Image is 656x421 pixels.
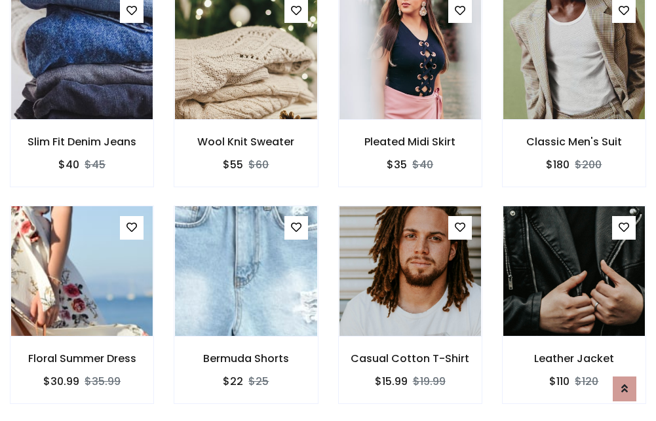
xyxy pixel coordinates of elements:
h6: $30.99 [43,375,79,388]
h6: Floral Summer Dress [10,352,153,365]
del: $25 [248,374,269,389]
del: $19.99 [413,374,446,389]
h6: Bermuda Shorts [174,352,317,365]
h6: Wool Knit Sweater [174,136,317,148]
h6: $55 [223,158,243,171]
h6: $15.99 [375,375,408,388]
del: $120 [575,374,598,389]
del: $45 [85,157,106,172]
h6: Classic Men's Suit [503,136,646,148]
h6: $40 [58,158,79,171]
del: $40 [412,157,433,172]
h6: $110 [549,375,569,388]
h6: $180 [546,158,569,171]
del: $60 [248,157,269,172]
h6: $22 [223,375,243,388]
h6: Slim Fit Denim Jeans [10,136,153,148]
del: $200 [575,157,602,172]
h6: $35 [387,158,407,171]
h6: Pleated Midi Skirt [339,136,482,148]
h6: Casual Cotton T-Shirt [339,352,482,365]
del: $35.99 [85,374,121,389]
h6: Leather Jacket [503,352,646,365]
